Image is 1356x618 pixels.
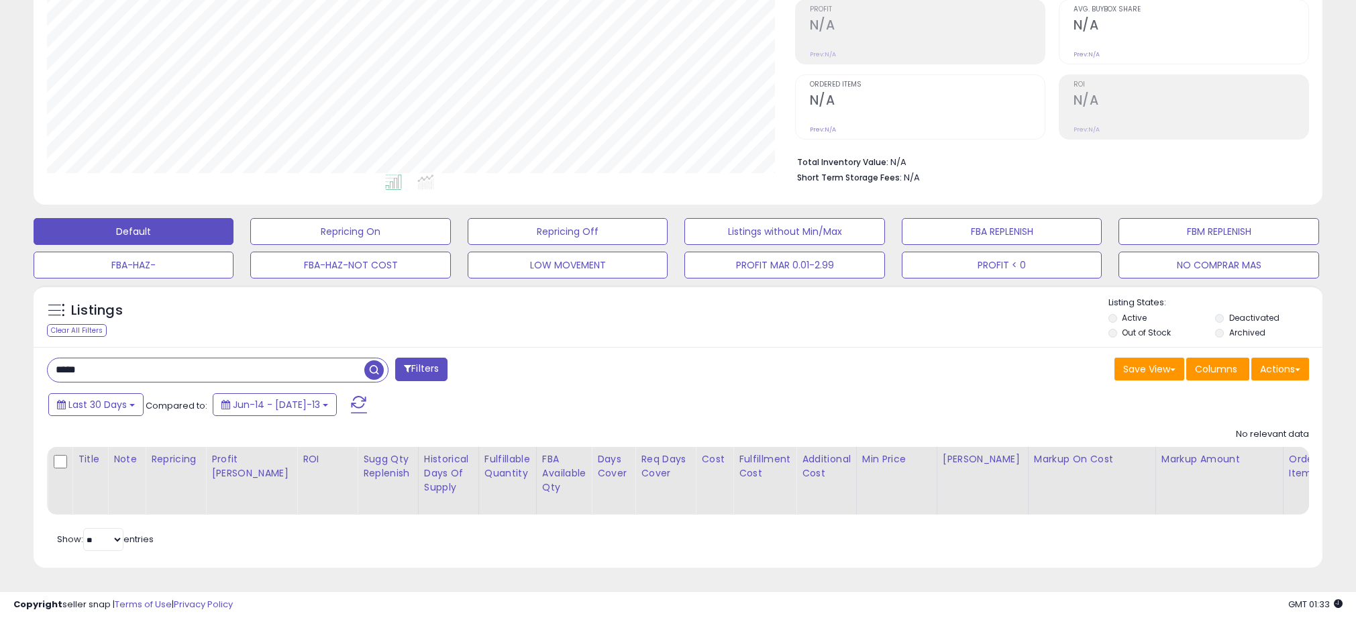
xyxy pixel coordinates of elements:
div: Historical Days Of Supply [424,452,473,495]
label: Active [1122,312,1147,323]
div: Note [113,452,140,466]
button: LOW MOVEMENT [468,252,668,278]
button: Listings without Min/Max [684,218,884,245]
button: Actions [1251,358,1309,380]
span: Last 30 Days [68,398,127,411]
button: Columns [1186,358,1249,380]
strong: Copyright [13,598,62,611]
button: PROFIT MAR 0.01-2.99 [684,252,884,278]
button: NO COMPRAR MAS [1118,252,1318,278]
div: seller snap | | [13,599,233,611]
button: Repricing Off [468,218,668,245]
span: Columns [1195,362,1237,376]
div: Repricing [151,452,200,466]
div: Fulfillment Cost [739,452,790,480]
span: Show: entries [57,533,154,546]
button: FBA-HAZ-NOT COST [250,252,450,278]
h2: N/A [810,93,1045,111]
b: Total Inventory Value: [797,156,888,168]
span: N/A [904,171,920,184]
div: Cost [701,452,727,466]
p: Listing States: [1108,297,1322,309]
small: Prev: N/A [810,50,836,58]
div: FBA Available Qty [542,452,586,495]
span: Ordered Items [810,81,1045,89]
a: Terms of Use [115,598,172,611]
div: Title [78,452,102,466]
button: Repricing On [250,218,450,245]
th: The percentage added to the cost of goods (COGS) that forms the calculator for Min & Max prices. [1028,447,1155,515]
span: 2025-08-13 01:33 GMT [1288,598,1343,611]
h2: N/A [1074,17,1308,36]
small: Prev: N/A [810,125,836,134]
div: Min Price [862,452,931,466]
button: Save View [1114,358,1184,380]
div: Markup Amount [1161,452,1277,466]
th: Please note that this number is a calculation based on your required days of coverage and your ve... [358,447,419,515]
button: FBA REPLENISH [902,218,1102,245]
button: FBA-HAZ- [34,252,233,278]
h2: N/A [810,17,1045,36]
div: Days Cover [597,452,629,480]
span: Compared to: [146,399,207,412]
div: Req Days Cover [641,452,690,480]
b: Short Term Storage Fees: [797,172,902,183]
div: Markup on Cost [1034,452,1150,466]
span: Jun-14 - [DATE]-13 [233,398,320,411]
div: Clear All Filters [47,324,107,337]
div: Additional Cost [802,452,851,480]
button: Jun-14 - [DATE]-13 [213,393,337,416]
small: Prev: N/A [1074,125,1100,134]
span: Profit [810,6,1045,13]
li: N/A [797,153,1299,169]
h2: N/A [1074,93,1308,111]
label: Out of Stock [1122,327,1171,338]
button: PROFIT < 0 [902,252,1102,278]
button: Filters [395,358,448,381]
label: Deactivated [1229,312,1280,323]
div: No relevant data [1236,428,1309,441]
a: Privacy Policy [174,598,233,611]
span: ROI [1074,81,1308,89]
div: Ordered Items [1289,452,1338,480]
div: ROI [303,452,352,466]
div: [PERSON_NAME] [943,452,1023,466]
span: Avg. Buybox Share [1074,6,1308,13]
h5: Listings [71,301,123,320]
small: Prev: N/A [1074,50,1100,58]
button: Default [34,218,233,245]
label: Archived [1229,327,1265,338]
div: Fulfillable Quantity [484,452,531,480]
button: Last 30 Days [48,393,144,416]
div: Sugg Qty Replenish [363,452,413,480]
button: FBM REPLENISH [1118,218,1318,245]
div: Profit [PERSON_NAME] [211,452,291,480]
